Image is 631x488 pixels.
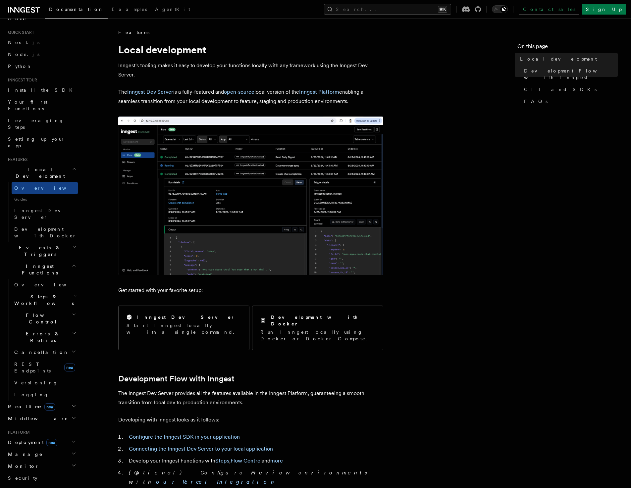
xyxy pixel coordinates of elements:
span: Python [8,64,32,69]
span: Errors & Retries [12,330,72,344]
div: Inngest Functions [5,279,78,401]
a: Inngest Dev Server [12,205,78,223]
p: Run Inngest locally using Docker or Docker Compose. [260,329,375,342]
a: Flow Control [231,458,262,464]
span: Quick start [5,30,34,35]
a: Overview [12,279,78,291]
span: Inngest tour [5,77,37,83]
span: Node.js [8,52,39,57]
h2: Inngest Dev Server [137,314,235,320]
span: Overview [14,282,82,287]
a: Your first Functions [5,96,78,115]
a: more [270,458,283,464]
a: Leveraging Steps [5,115,78,133]
a: Connecting the Inngest Dev Server to your local application [129,446,273,452]
a: Inngest Platform [299,89,339,95]
a: Examples [108,2,151,18]
span: Documentation [49,7,104,12]
span: Manage [5,451,43,458]
span: Development with Docker [14,226,77,238]
span: Your first Functions [8,99,47,111]
button: Flow Control [12,309,78,328]
p: Developing with Inngest looks as it follows: [118,415,383,424]
a: Development with Docker [12,223,78,242]
span: Examples [112,7,147,12]
a: Node.js [5,48,78,60]
a: Security [5,472,78,484]
span: Local Development [5,166,72,179]
span: AgentKit [155,7,190,12]
a: Next.js [5,36,78,48]
a: Contact sales [519,4,579,15]
p: The is a fully-featured and local version of the enabling a seamless transition from your local d... [118,87,383,106]
a: open-source [224,89,254,95]
div: Local Development [5,182,78,242]
a: Sign Up [582,4,626,15]
span: new [44,403,55,411]
em: (Optional) - Configure Preview environments with [129,469,371,485]
h1: Local development [118,44,383,56]
span: Inngest Functions [5,263,72,276]
button: Cancellation [12,346,78,358]
a: Install the SDK [5,84,78,96]
span: REST Endpoints [14,362,51,373]
button: Inngest Functions [5,260,78,279]
span: Security [8,475,37,481]
a: Home [5,13,78,24]
span: Platform [5,430,30,435]
span: Features [118,29,149,36]
a: CLI and SDKs [521,83,618,95]
span: Home [8,15,26,22]
a: REST Endpointsnew [12,358,78,377]
kbd: ⌘K [438,6,447,13]
button: Local Development [5,164,78,182]
span: Local development [520,56,597,62]
button: Steps & Workflows [12,291,78,309]
li: Develop your Inngest Functions with , and [127,456,383,465]
h4: On this page [517,42,618,53]
span: Inngest Dev Server [14,208,71,220]
button: Monitor [5,460,78,472]
span: new [64,364,75,371]
button: Deploymentnew [5,436,78,448]
span: Versioning [14,380,58,385]
a: Setting up your app [5,133,78,152]
span: Steps & Workflows [12,293,74,307]
button: Search...⌘K [324,4,451,15]
span: Overview [14,185,82,191]
button: Events & Triggers [5,242,78,260]
span: Realtime [5,403,55,410]
a: Documentation [45,2,108,19]
a: Inngest Dev Server [127,89,173,95]
span: Setting up your app [8,136,65,148]
button: Middleware [5,413,78,424]
button: Errors & Retries [12,328,78,346]
span: new [46,439,57,446]
a: FAQs [521,95,618,107]
a: Development Flow with Inngest [118,374,235,383]
span: Features [5,157,27,162]
a: our Vercel Integration [156,479,277,485]
a: Overview [12,182,78,194]
a: Steps [215,458,229,464]
img: The Inngest Dev Server on the Functions page [118,117,383,275]
p: Start Inngest locally with a single command. [127,322,241,335]
span: Logging [14,392,49,397]
span: FAQs [524,98,548,105]
span: Guides [12,194,78,205]
span: Deployment [5,439,57,446]
a: Development Flow with Inngest [521,65,618,83]
span: Cancellation [12,349,69,356]
button: Realtimenew [5,401,78,413]
span: CLI and SDKs [524,86,597,93]
span: Development Flow with Inngest [524,68,618,81]
h2: Development with Docker [271,314,375,327]
span: Install the SDK [8,87,77,93]
a: Logging [12,389,78,401]
p: Get started with your favorite setup: [118,286,383,295]
span: Flow Control [12,312,72,325]
a: Local development [517,53,618,65]
p: The Inngest Dev Server provides all the features available in the Inngest Platform, guaranteeing ... [118,389,383,407]
a: Inngest Dev ServerStart Inngest locally with a single command. [118,306,249,350]
a: Python [5,60,78,72]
